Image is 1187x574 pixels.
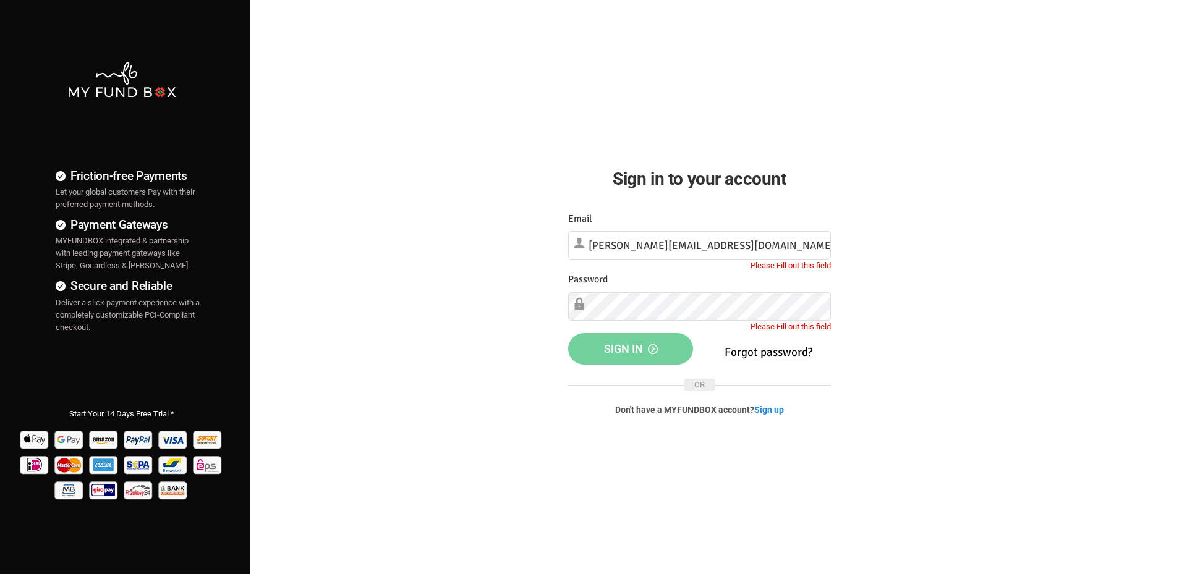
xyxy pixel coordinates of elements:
img: american_express Pay [88,452,121,477]
img: Visa [157,426,190,452]
img: Apple Pay [19,426,51,452]
img: Paypal [122,426,155,452]
a: Forgot password? [725,345,812,360]
img: banktransfer [157,477,190,502]
img: Amazon [88,426,121,452]
img: p24 Pay [122,477,155,502]
img: Google Pay [53,426,86,452]
img: Ideal Pay [19,452,51,477]
p: Don't have a MYFUNDBOX account? [568,403,831,416]
img: mfbwhite.png [67,61,176,99]
span: Let your global customers Pay with their preferred payment methods. [56,187,195,209]
span: Sign in [604,342,658,355]
img: Bancontact Pay [157,452,190,477]
img: Sofort Pay [192,426,224,452]
h4: Friction-free Payments [56,167,200,185]
span: MYFUNDBOX integrated & partnership with leading payment gateways like Stripe, Gocardless & [PERSO... [56,236,190,270]
label: Please Fill out this field [751,321,831,333]
h2: Sign in to your account [568,166,831,192]
img: Mastercard Pay [53,452,86,477]
a: Sign up [754,405,784,415]
img: sepa Pay [122,452,155,477]
h4: Payment Gateways [56,216,200,234]
h4: Secure and Reliable [56,277,200,295]
label: Please Fill out this field [751,260,831,272]
span: OR [684,379,715,391]
img: EPS Pay [192,452,224,477]
button: Sign in [568,333,694,365]
img: mb Pay [53,477,86,502]
label: Password [568,272,608,287]
label: Email [568,211,592,227]
span: Deliver a slick payment experience with a completely customizable PCI-Compliant checkout. [56,298,200,332]
img: giropay [88,477,121,502]
input: Email [568,231,831,260]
